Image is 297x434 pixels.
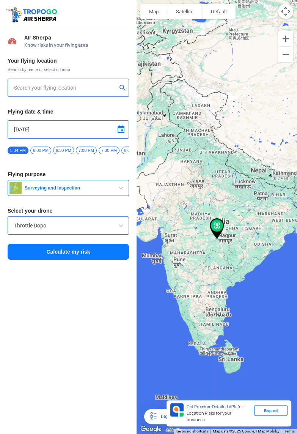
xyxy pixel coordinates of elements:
[8,172,129,177] h3: Flying purpose
[14,125,123,134] input: Select Date
[53,147,74,154] span: 6:30 PM
[284,429,295,433] a: Terms
[99,147,119,154] span: 7:30 PM
[8,180,129,196] button: Surveying and Inspection
[8,244,129,260] button: Calculate my risk
[167,4,202,19] button: Show satellite imagery
[30,147,51,154] span: 6:00 PM
[138,424,163,434] img: Google
[24,35,129,41] span: Air Sherpa
[8,208,129,213] h3: Select your drone
[213,429,280,433] span: Map data ©2025 Google, TMap Mobility
[8,66,129,73] span: Search by name or select on map
[140,4,167,19] button: Show street map
[76,147,97,154] span: 7:00 PM
[278,4,293,19] button: Map camera controls
[187,404,237,409] span: Get Premium Detailed APIs
[121,147,142,154] span: 8:00 PM
[6,6,60,23] img: ic_tgdronemaps.svg
[14,221,123,230] input: Search by name or Brand
[149,412,158,421] img: Legends
[184,403,254,423] div: for Location Risks for your business.
[278,31,293,46] button: Zoom in
[24,42,129,48] span: Know risks in your flying area
[8,58,129,63] h3: Your flying location
[176,429,208,434] button: Keyboard shortcuts
[14,83,117,92] input: Search your flying location
[8,36,17,46] img: Risk Scores
[254,405,288,416] div: Request
[278,47,293,62] button: Zoom out
[158,412,177,421] div: Legends
[22,185,116,191] span: Surveying and Inspection
[170,403,184,417] img: Premium APIs
[9,182,22,194] img: survey.png
[8,147,28,154] span: 5:34 PM
[8,109,129,114] h3: Flying date & time
[138,424,163,434] a: Open this area in Google Maps (opens a new window)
